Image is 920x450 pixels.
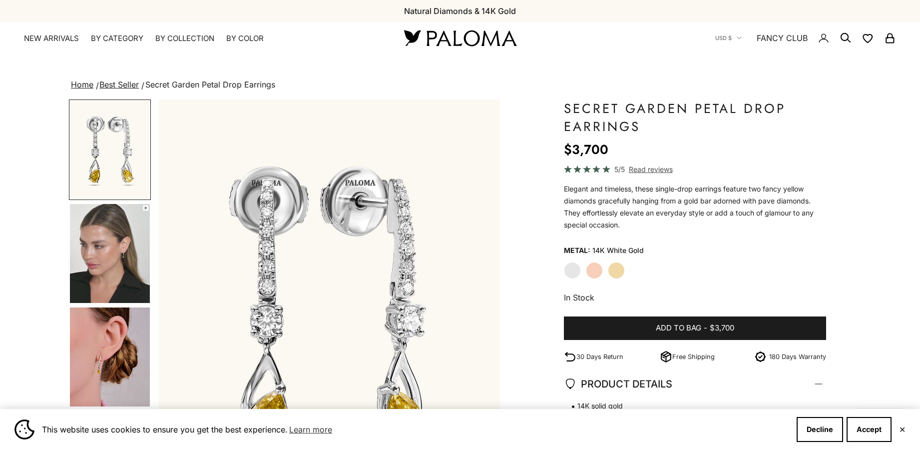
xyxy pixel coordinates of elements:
sale-price: $3,700 [564,139,608,159]
p: Elegant and timeless, these single-drop earrings feature two fancy yellow diamonds gracefully han... [564,183,826,231]
nav: Secondary navigation [715,22,896,54]
span: Secret Garden Petal Drop Earrings [145,79,275,89]
legend: Metal: [564,243,590,258]
button: Add to bag-$3,700 [564,316,826,340]
a: Best Seller [99,79,139,89]
summary: By Collection [155,33,214,43]
span: This website uses cookies to ensure you get the best experience. [42,422,789,437]
a: NEW ARRIVALS [24,33,79,43]
p: Natural Diamonds & 14K Gold [404,4,516,17]
nav: Primary navigation [24,33,380,43]
nav: breadcrumbs [69,78,851,92]
p: 30 Days Return [576,351,623,362]
span: Add to bag [656,322,701,334]
span: 5/5 [614,163,625,175]
span: 14K solid gold [564,400,816,411]
p: Free Shipping [672,351,715,362]
a: 5/5 Read reviews [564,163,826,175]
img: #WhiteGold [70,100,150,199]
span: PRODUCT DETAILS [564,375,672,392]
a: FANCY CLUB [757,31,808,44]
button: Go to item 5 [69,306,151,407]
button: Go to item 4 [69,203,151,304]
summary: By Category [91,33,143,43]
button: Decline [797,417,843,442]
span: Read reviews [629,163,673,175]
img: #YellowGold #RoseGold #WhiteGold [70,204,150,303]
a: Learn more [288,422,334,437]
a: Home [71,79,93,89]
button: Close [899,426,906,432]
span: $3,700 [710,322,734,334]
img: Cookie banner [14,419,34,439]
p: In Stock [564,291,826,304]
variant-option-value: 14K White Gold [592,243,644,258]
img: #YellowGold #RoseGold #WhiteGold [70,307,150,406]
span: USD $ [715,33,732,42]
button: USD $ [715,33,742,42]
p: 180 Days Warranty [769,351,826,362]
button: Go to item 1 [69,99,151,200]
summary: PRODUCT DETAILS [564,365,826,402]
button: Accept [847,417,892,442]
h1: Secret Garden Petal Drop Earrings [564,99,826,135]
summary: By Color [226,33,264,43]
